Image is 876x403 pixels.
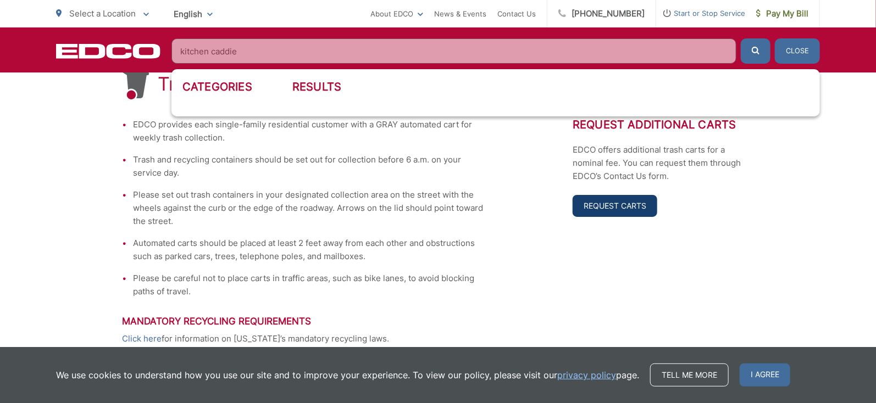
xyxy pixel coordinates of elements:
p: EDCO offers additional trash carts for a nominal fee. You can request them through EDCO’s Contact... [573,143,754,183]
button: Close [775,38,820,64]
h3: Results [292,80,809,93]
a: News & Events [434,7,486,20]
li: EDCO provides each single-family residential customer with a GRAY automated cart for weekly trash... [133,118,485,144]
a: Tell me more [650,363,729,387]
span: English [165,4,221,24]
input: Search [171,38,736,64]
h1: Trash [158,73,207,95]
span: Pay My Bill [756,7,808,20]
h2: Request Additional Carts [573,118,754,131]
p: We use cookies to understand how you use our site and to improve your experience. To view our pol... [56,368,639,382]
p: for information on [US_STATE]’s mandatory recycling laws. [122,332,754,345]
a: privacy policy [557,368,616,382]
a: EDCD logo. Return to the homepage. [56,43,160,59]
li: Please be careful not to place carts in traffic areas, such as bike lanes, to avoid blocking path... [133,272,485,298]
a: Contact Us [497,7,536,20]
li: Automated carts should be placed at least 2 feet away from each other and obstructions such as pa... [133,237,485,263]
a: About EDCO [370,7,423,20]
h3: Categories [182,80,292,93]
li: Please set out trash containers in your designated collection area on the street with the wheels ... [133,188,485,228]
h3: Mandatory Recycling Requirements [122,316,754,327]
button: Submit the search query. [741,38,770,64]
span: Select a Location [69,8,136,19]
span: I agree [740,363,790,387]
a: Click here [122,332,162,345]
a: Request Carts [573,195,657,217]
li: Trash and recycling containers should be set out for collection before 6 a.m. on your service day. [133,153,485,180]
